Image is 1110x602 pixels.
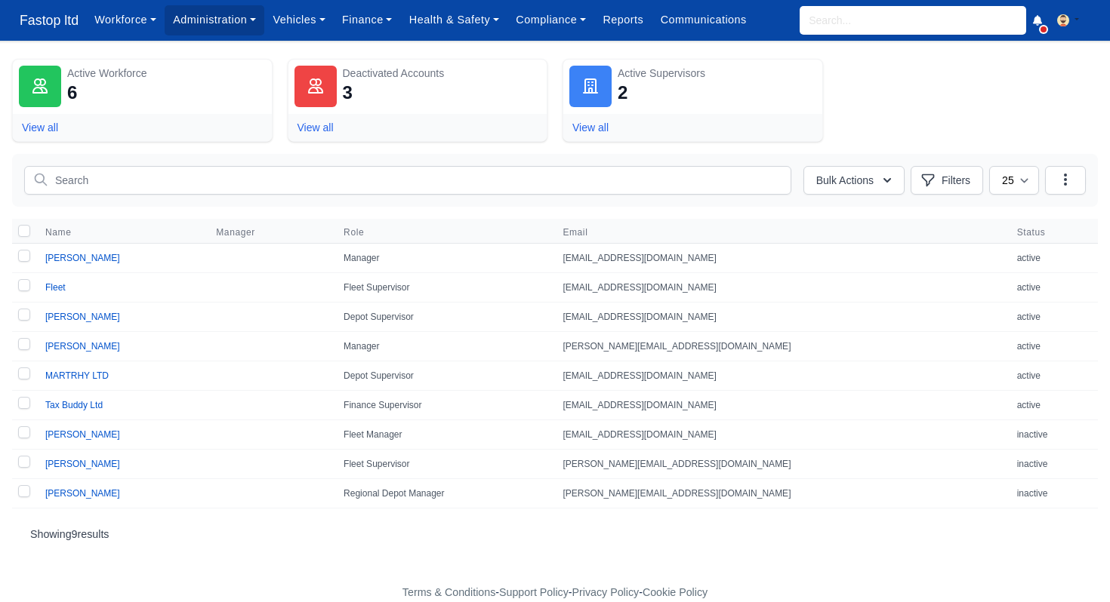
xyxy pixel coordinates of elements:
[594,5,652,35] a: Reports
[507,5,594,35] a: Compliance
[402,586,495,598] a: Terms & Conditions
[1008,391,1098,420] td: active
[1008,361,1098,391] td: active
[344,226,376,238] button: Role
[12,5,86,35] span: Fastop ltd
[67,81,77,105] div: 6
[45,226,71,238] span: Name
[800,6,1026,35] input: Search...
[401,5,508,35] a: Health & Safety
[335,361,553,391] td: Depot Supervisor
[335,303,553,332] td: Depot Supervisor
[553,244,1007,273] td: [EMAIL_ADDRESS][DOMAIN_NAME]
[553,420,1007,450] td: [EMAIL_ADDRESS][DOMAIN_NAME]
[1008,420,1098,450] td: inactive
[264,5,334,35] a: Vehicles
[1008,303,1098,332] td: active
[45,341,120,352] a: [PERSON_NAME]
[67,66,266,81] div: Active Workforce
[343,81,353,105] div: 3
[803,166,905,195] button: Bulk Actions
[335,332,553,361] td: Manager
[344,226,364,238] span: Role
[30,527,1080,542] p: Showing results
[24,166,791,195] input: Search
[572,586,640,598] a: Privacy Policy
[335,244,553,273] td: Manager
[45,488,120,499] a: [PERSON_NAME]
[165,5,264,35] a: Administration
[553,361,1007,391] td: [EMAIL_ADDRESS][DOMAIN_NAME]
[335,420,553,450] td: Fleet Manager
[12,6,86,35] a: Fastop ltd
[216,226,255,238] span: Manager
[1008,450,1098,479] td: inactive
[45,429,120,440] a: [PERSON_NAME]
[1008,273,1098,303] td: active
[72,528,78,540] span: 9
[45,459,120,469] a: [PERSON_NAME]
[553,303,1007,332] td: [EMAIL_ADDRESS][DOMAIN_NAME]
[652,5,755,35] a: Communications
[1008,479,1098,508] td: inactive
[499,586,569,598] a: Support Policy
[45,312,120,322] a: [PERSON_NAME]
[1008,332,1098,361] td: active
[45,400,103,410] a: Tax Buddy Ltd
[22,121,58,134] a: View all
[334,5,401,35] a: Finance
[1034,530,1110,602] iframe: Chat Widget
[45,370,109,381] a: MARTRHY LTD
[1017,226,1089,238] span: Status
[298,121,334,134] a: View all
[86,5,165,35] a: Workforce
[553,273,1007,303] td: [EMAIL_ADDRESS][DOMAIN_NAME]
[216,226,267,238] button: Manager
[1008,244,1098,273] td: active
[45,282,66,293] a: Fleet
[335,273,553,303] td: Fleet Supervisor
[553,479,1007,508] td: [PERSON_NAME][EMAIL_ADDRESS][DOMAIN_NAME]
[563,226,998,238] span: Email
[553,391,1007,420] td: [EMAIL_ADDRESS][DOMAIN_NAME]
[125,584,985,601] div: - - -
[335,391,553,420] td: Finance Supervisor
[572,121,609,134] a: View all
[343,66,541,81] div: Deactivated Accounts
[45,253,120,263] a: [PERSON_NAME]
[335,479,553,508] td: Regional Depot Manager
[335,450,553,479] td: Fleet Supervisor
[618,81,627,105] div: 2
[618,66,816,81] div: Active Supervisors
[553,332,1007,361] td: [PERSON_NAME][EMAIL_ADDRESS][DOMAIN_NAME]
[553,450,1007,479] td: [PERSON_NAME][EMAIL_ADDRESS][DOMAIN_NAME]
[911,166,983,195] button: Filters
[45,226,83,238] button: Name
[643,586,708,598] a: Cookie Policy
